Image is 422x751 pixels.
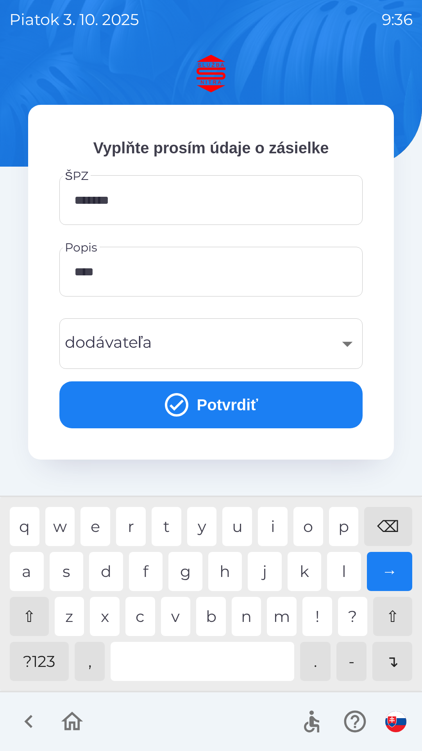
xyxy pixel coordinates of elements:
[382,8,413,31] p: 9:36
[59,381,363,428] button: Potvrdiť
[28,55,394,92] img: Logo
[65,239,97,256] label: Popis
[9,8,139,31] p: piatok 3. 10. 2025
[385,711,406,732] img: sk flag
[59,136,363,160] p: Vyplňte prosím údaje o zásielke
[65,167,89,184] label: ŠPZ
